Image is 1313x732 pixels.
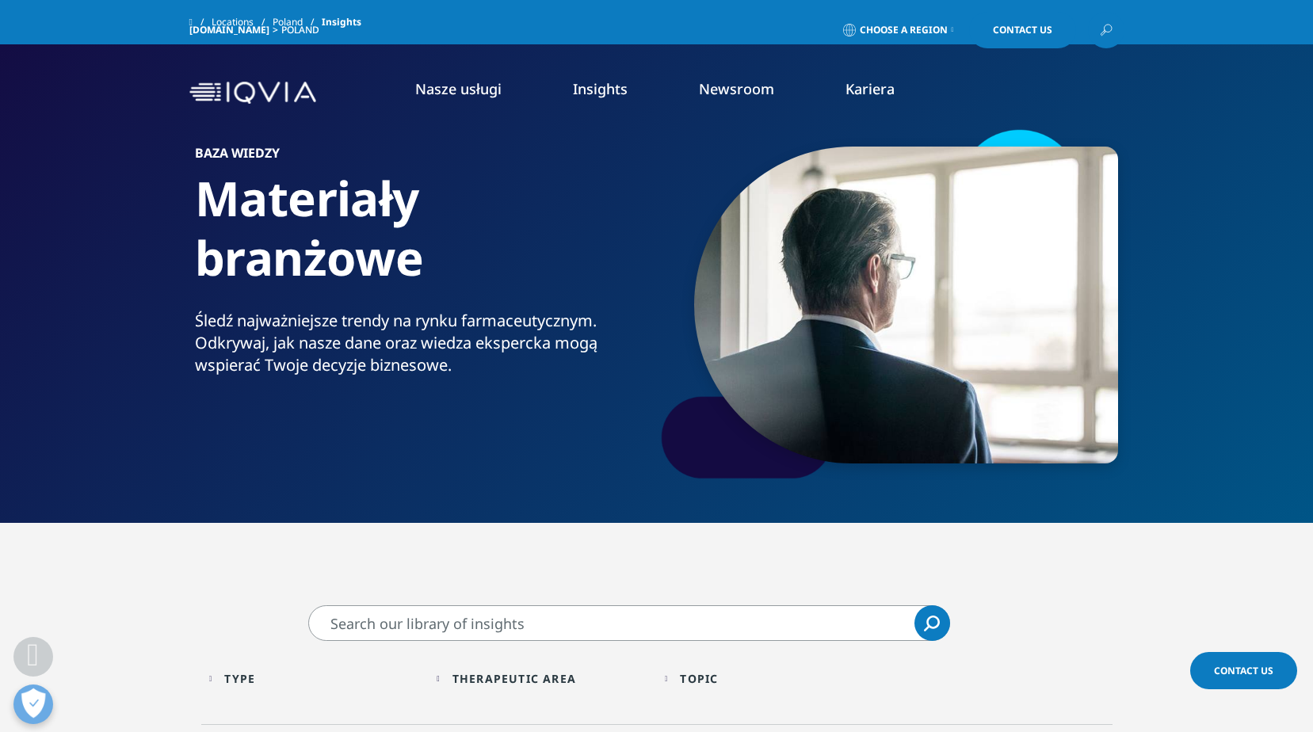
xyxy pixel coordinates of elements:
[452,671,576,686] div: Therapeutic Area facet.
[195,147,651,169] h6: BAZA WIEDZY
[1190,652,1297,689] a: Contact Us
[281,24,326,36] div: Poland
[323,55,1124,130] nav: Primary
[573,79,628,98] a: Insights
[195,310,651,386] p: Śledź najważniejsze trendy na rynku farmaceutycznym. Odkrywaj, jak nasze dane oraz wiedza eksperc...
[993,25,1052,35] span: Contact Us
[845,79,895,98] a: Kariera
[699,79,774,98] a: Newsroom
[914,605,950,641] a: Wyszukaj
[13,684,53,724] button: Open Preferences
[680,671,718,686] div: Topic facet.
[860,24,948,36] span: Choose a Region
[694,147,1118,463] img: 934_rear-view-of-mature-businessman-looking-out-of-window.jpg
[415,79,502,98] a: Nasze usługi
[1214,664,1273,677] span: Contact Us
[195,169,651,310] h1: Materiały branżowe
[924,616,940,631] svg: Search
[969,12,1076,48] a: Contact Us
[224,671,255,686] div: Type facet.
[308,605,950,641] input: Wyszukaj
[189,23,269,36] a: [DOMAIN_NAME]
